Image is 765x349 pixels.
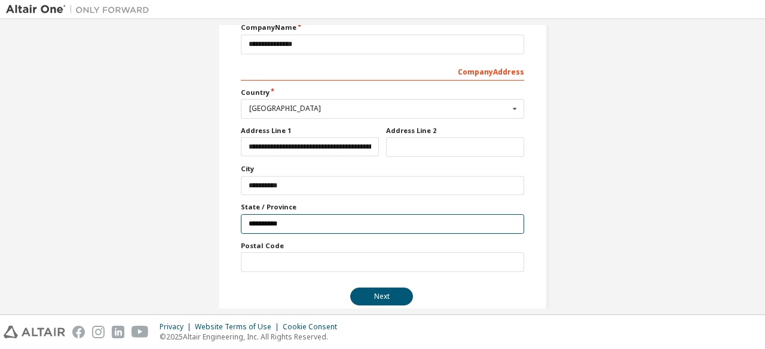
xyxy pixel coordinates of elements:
label: Country [241,88,524,97]
label: Address Line 2 [386,126,524,135]
div: Privacy [160,322,195,332]
img: facebook.svg [72,326,85,338]
div: Cookie Consent [283,322,344,332]
label: Company Name [241,23,524,32]
img: Altair One [6,4,155,16]
label: State / Province [241,202,524,212]
div: Website Terms of Use [195,322,283,332]
div: Company Address [241,61,524,81]
div: [GEOGRAPHIC_DATA] [249,105,509,112]
img: instagram.svg [92,326,105,338]
label: Postal Code [241,241,524,251]
p: © 2025 Altair Engineering, Inc. All Rights Reserved. [160,332,344,342]
img: altair_logo.svg [4,326,65,338]
label: Address Line 1 [241,126,379,135]
label: City [241,164,524,174]
img: linkedin.svg [112,326,124,338]
img: youtube.svg [131,326,149,338]
button: Next [350,288,413,305]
